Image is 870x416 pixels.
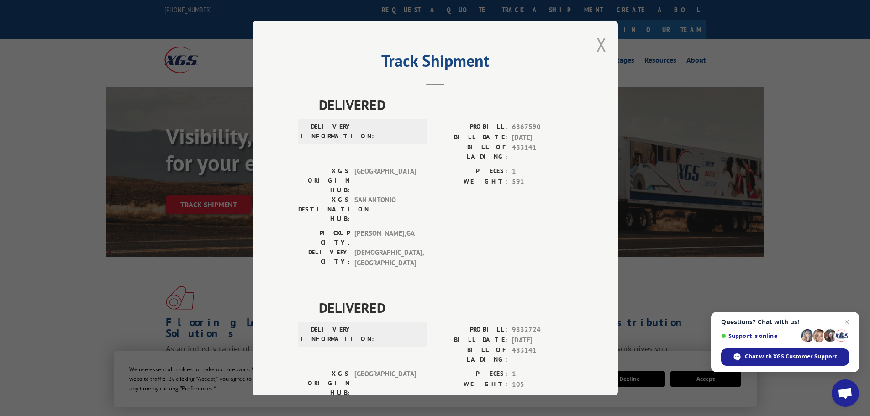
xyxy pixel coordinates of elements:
[721,318,849,326] span: Questions? Chat with us!
[298,166,350,195] label: XGS ORIGIN HUB:
[435,176,507,187] label: WEIGHT:
[319,95,572,115] span: DELIVERED
[832,379,859,407] div: Open chat
[354,369,416,398] span: [GEOGRAPHIC_DATA]
[512,176,572,187] span: 591
[435,345,507,364] label: BILL OF LADING:
[512,122,572,132] span: 6867590
[435,122,507,132] label: PROBILL:
[435,379,507,390] label: WEIGHT:
[435,325,507,335] label: PROBILL:
[512,345,572,364] span: 483141
[319,297,572,318] span: DELIVERED
[512,142,572,162] span: 483141
[745,353,837,361] span: Chat with XGS Customer Support
[301,325,353,344] label: DELIVERY INFORMATION:
[298,54,572,72] h2: Track Shipment
[435,335,507,345] label: BILL DATE:
[512,166,572,177] span: 1
[512,379,572,390] span: 105
[435,369,507,379] label: PIECES:
[721,348,849,366] div: Chat with XGS Customer Support
[435,132,507,142] label: BILL DATE:
[301,122,353,141] label: DELIVERY INFORMATION:
[435,142,507,162] label: BILL OF LADING:
[298,369,350,398] label: XGS ORIGIN HUB:
[298,195,350,224] label: XGS DESTINATION HUB:
[354,228,416,247] span: [PERSON_NAME] , GA
[512,369,572,379] span: 1
[841,316,852,327] span: Close chat
[512,335,572,345] span: [DATE]
[354,195,416,224] span: SAN ANTONIO
[721,332,798,339] span: Support is online
[596,32,606,57] button: Close modal
[512,132,572,142] span: [DATE]
[512,325,572,335] span: 9832724
[354,247,416,268] span: [DEMOGRAPHIC_DATA] , [GEOGRAPHIC_DATA]
[354,166,416,195] span: [GEOGRAPHIC_DATA]
[298,228,350,247] label: PICKUP CITY:
[435,166,507,177] label: PIECES:
[298,247,350,268] label: DELIVERY CITY:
